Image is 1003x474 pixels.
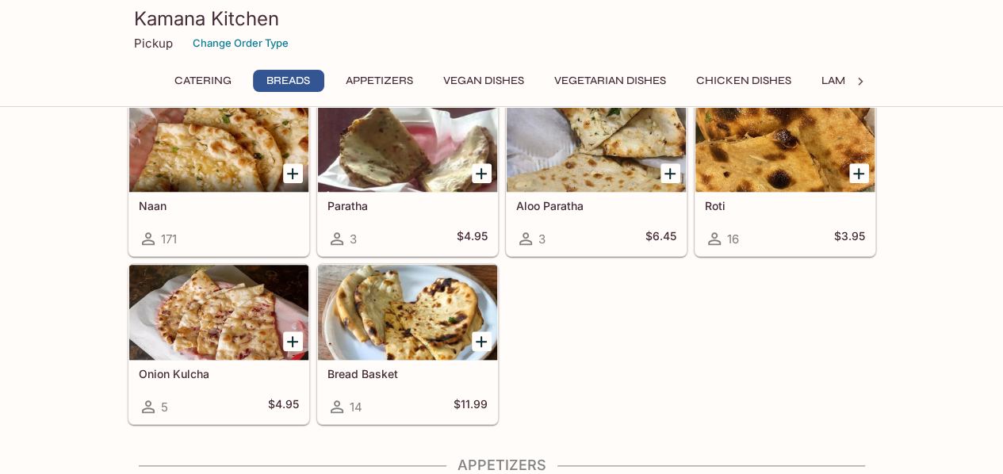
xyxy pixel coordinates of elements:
a: Onion Kulcha5$4.95 [128,264,309,424]
button: Add Aloo Paratha [660,163,680,183]
h5: $11.99 [454,397,488,416]
div: Roti [695,97,875,192]
p: Pickup [134,36,173,51]
button: Appetizers [337,70,422,92]
button: Chicken Dishes [687,70,800,92]
h5: $4.95 [457,229,488,248]
button: Vegan Dishes [435,70,533,92]
h5: Naan [139,199,299,212]
div: Naan [129,97,308,192]
span: 3 [350,231,357,247]
span: 5 [161,399,168,415]
span: 3 [538,231,546,247]
a: Aloo Paratha3$6.45 [506,96,687,256]
a: Roti16$3.95 [695,96,875,256]
button: Change Order Type [186,31,296,55]
h3: Kamana Kitchen [134,6,870,31]
h5: Aloo Paratha [516,199,676,212]
h5: Paratha [327,199,488,212]
button: Add Roti [849,163,869,183]
div: Onion Kulcha [129,265,308,360]
a: Bread Basket14$11.99 [317,264,498,424]
h5: Roti [705,199,865,212]
button: Lamb Dishes [813,70,903,92]
h5: $3.95 [834,229,865,248]
button: Add Paratha [472,163,492,183]
span: 14 [350,399,362,415]
a: Paratha3$4.95 [317,96,498,256]
h5: $4.95 [268,397,299,416]
h5: $6.45 [645,229,676,248]
button: Add Onion Kulcha [283,331,303,351]
span: 16 [727,231,739,247]
h5: Onion Kulcha [139,367,299,380]
h4: Appetizers [128,457,876,474]
button: Add Naan [283,163,303,183]
button: Catering [166,70,240,92]
button: Add Bread Basket [472,331,492,351]
div: Paratha [318,97,497,192]
a: Naan171 [128,96,309,256]
button: Vegetarian Dishes [546,70,675,92]
span: 171 [161,231,177,247]
h5: Bread Basket [327,367,488,380]
button: Breads [253,70,324,92]
div: Aloo Paratha [507,97,686,192]
div: Bread Basket [318,265,497,360]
